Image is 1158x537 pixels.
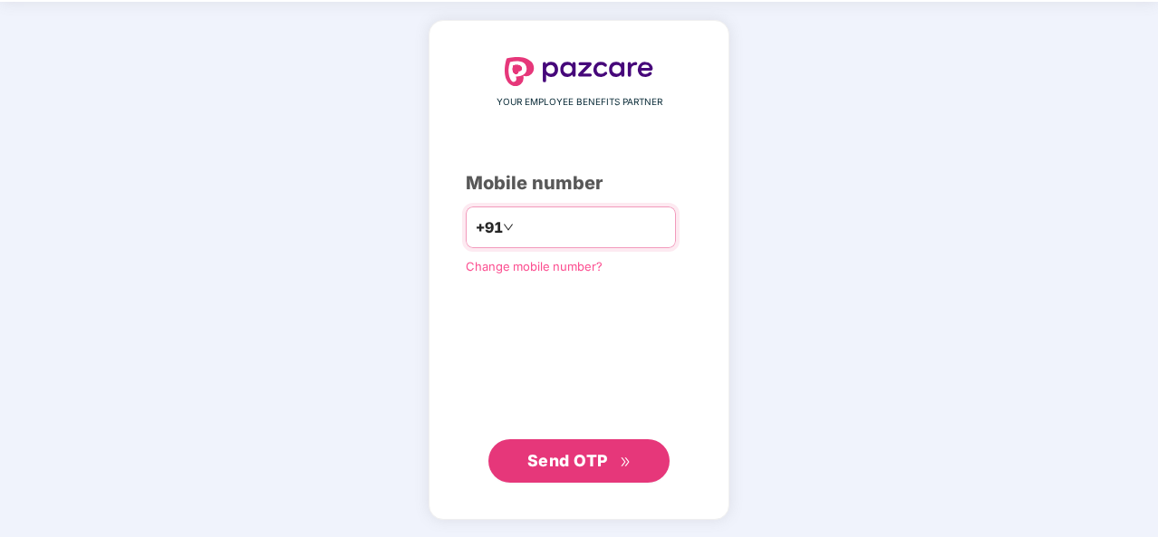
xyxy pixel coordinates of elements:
button: Send OTPdouble-right [488,439,670,483]
span: double-right [620,456,632,468]
a: Change mobile number? [466,259,603,273]
div: Mobile number [466,169,692,197]
span: +91 [476,216,503,239]
span: down [503,222,514,233]
span: YOUR EMPLOYEE BENEFITS PARTNER [497,95,662,110]
img: logo [505,57,653,86]
span: Send OTP [527,451,608,470]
